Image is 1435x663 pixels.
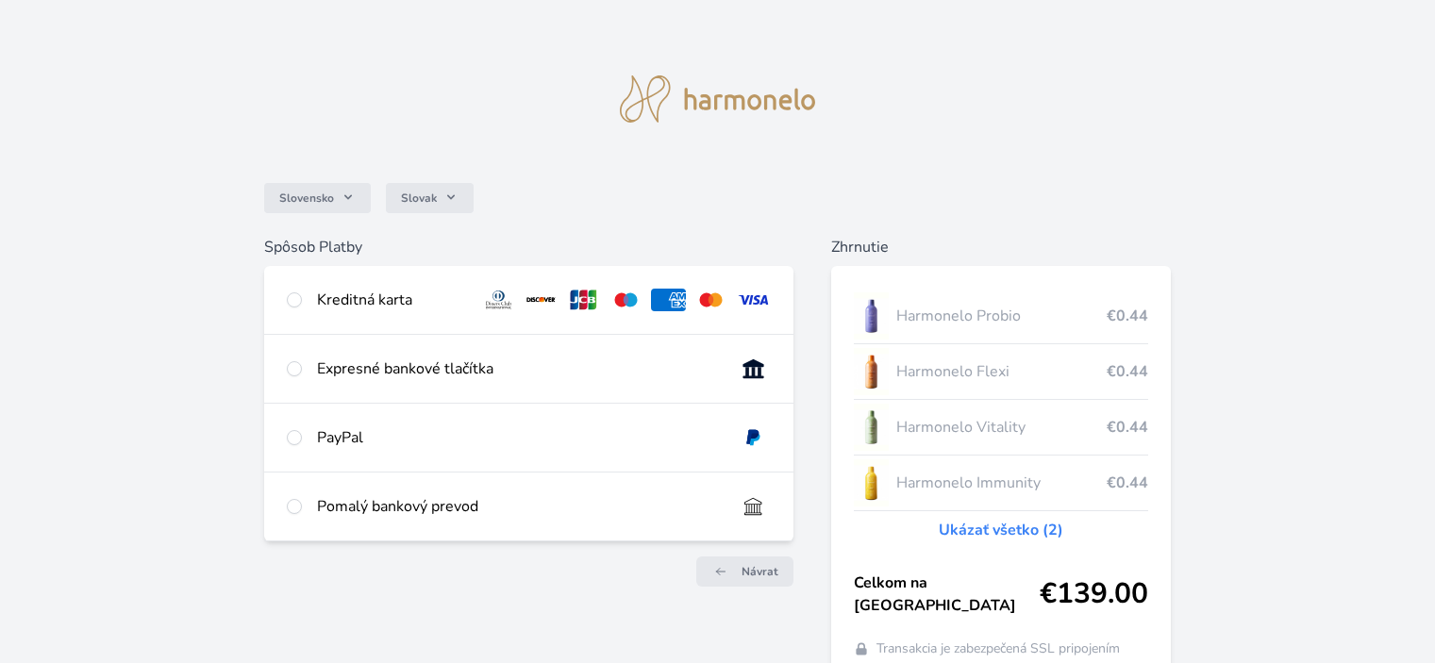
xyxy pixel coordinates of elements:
[854,404,890,451] img: CLEAN_VITALITY_se_stinem_x-lo.jpg
[317,426,720,449] div: PayPal
[401,191,437,206] span: Slovak
[1107,360,1148,383] span: €0.44
[609,289,643,311] img: maestro.svg
[876,639,1120,658] span: Transakcia je zabezpečená SSL pripojením
[317,357,720,380] div: Expresné bankové tlačítka
[317,289,466,311] div: Kreditná karta
[736,357,771,380] img: onlineBanking_SK.svg
[524,289,559,311] img: discover.svg
[693,289,728,311] img: mc.svg
[1107,305,1148,327] span: €0.44
[696,556,793,587] a: Návrat
[1107,416,1148,439] span: €0.44
[939,519,1063,541] a: Ukázať všetko (2)
[317,495,720,518] div: Pomalý bankový prevod
[1107,472,1148,494] span: €0.44
[279,191,334,206] span: Slovensko
[736,426,771,449] img: paypal.svg
[566,289,601,311] img: jcb.svg
[481,289,516,311] img: diners.svg
[736,495,771,518] img: bankTransfer_IBAN.svg
[736,289,771,311] img: visa.svg
[854,292,890,340] img: CLEAN_PROBIO_se_stinem_x-lo.jpg
[854,459,890,506] img: IMMUNITY_se_stinem_x-lo.jpg
[264,236,793,258] h6: Spôsob Platby
[854,348,890,395] img: CLEAN_FLEXI_se_stinem_x-hi_(1)-lo.jpg
[896,360,1106,383] span: Harmonelo Flexi
[386,183,474,213] button: Slovak
[896,416,1106,439] span: Harmonelo Vitality
[831,236,1171,258] h6: Zhrnutie
[854,572,1040,617] span: Celkom na [GEOGRAPHIC_DATA]
[264,183,371,213] button: Slovensko
[742,564,778,579] span: Návrat
[1040,577,1148,611] span: €139.00
[896,305,1106,327] span: Harmonelo Probio
[896,472,1106,494] span: Harmonelo Immunity
[651,289,686,311] img: amex.svg
[620,75,816,123] img: logo.svg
